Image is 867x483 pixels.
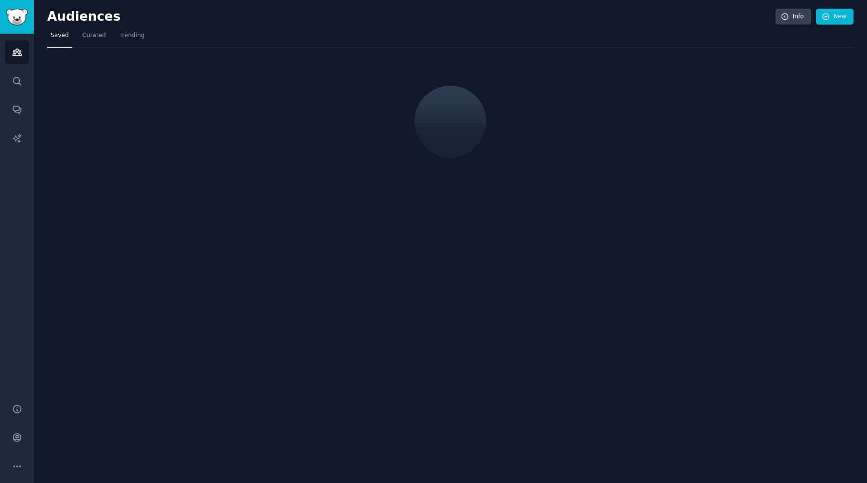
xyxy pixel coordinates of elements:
[6,9,28,26] img: GummySearch logo
[82,31,106,40] span: Curated
[79,28,109,48] a: Curated
[775,9,811,25] a: Info
[116,28,148,48] a: Trending
[51,31,69,40] span: Saved
[47,9,775,25] h2: Audiences
[119,31,144,40] span: Trending
[47,28,72,48] a: Saved
[816,9,854,25] a: New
